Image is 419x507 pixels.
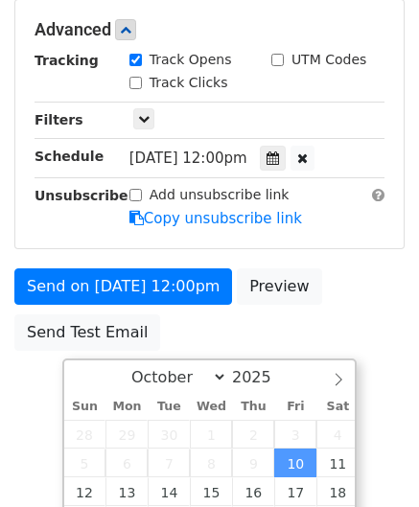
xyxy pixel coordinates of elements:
[64,477,106,506] span: October 12, 2025
[232,449,274,477] span: October 9, 2025
[274,449,316,477] span: October 10, 2025
[64,449,106,477] span: October 5, 2025
[35,53,99,68] strong: Tracking
[316,420,359,449] span: October 4, 2025
[274,401,316,413] span: Fri
[148,420,190,449] span: September 30, 2025
[148,477,190,506] span: October 14, 2025
[105,401,148,413] span: Mon
[316,401,359,413] span: Sat
[14,268,232,305] a: Send on [DATE] 12:00pm
[291,50,366,70] label: UTM Codes
[190,449,232,477] span: October 8, 2025
[35,149,104,164] strong: Schedule
[237,268,321,305] a: Preview
[316,477,359,506] span: October 18, 2025
[323,415,419,507] iframe: Chat Widget
[35,188,128,203] strong: Unsubscribe
[232,401,274,413] span: Thu
[148,449,190,477] span: October 7, 2025
[316,449,359,477] span: October 11, 2025
[190,401,232,413] span: Wed
[35,112,83,127] strong: Filters
[232,420,274,449] span: October 2, 2025
[64,401,106,413] span: Sun
[14,314,160,351] a: Send Test Email
[129,210,302,227] a: Copy unsubscribe link
[232,477,274,506] span: October 16, 2025
[105,477,148,506] span: October 13, 2025
[105,420,148,449] span: September 29, 2025
[148,401,190,413] span: Tue
[274,477,316,506] span: October 17, 2025
[274,420,316,449] span: October 3, 2025
[227,368,296,386] input: Year
[190,477,232,506] span: October 15, 2025
[190,420,232,449] span: October 1, 2025
[64,420,106,449] span: September 28, 2025
[150,50,232,70] label: Track Opens
[150,73,228,93] label: Track Clicks
[150,185,290,205] label: Add unsubscribe link
[129,150,247,167] span: [DATE] 12:00pm
[105,449,148,477] span: October 6, 2025
[35,19,384,40] h5: Advanced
